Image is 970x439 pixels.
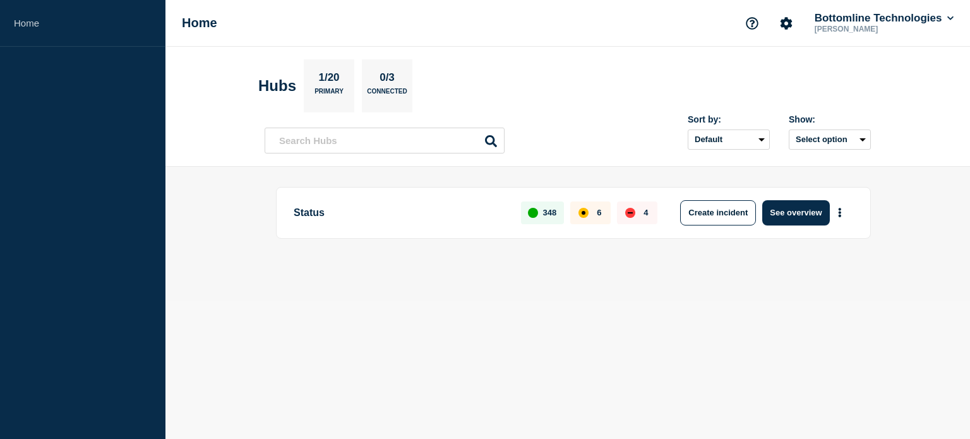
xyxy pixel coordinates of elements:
[680,200,756,226] button: Create incident
[773,10,799,37] button: Account settings
[812,25,943,33] p: [PERSON_NAME]
[832,201,848,224] button: More actions
[688,129,770,150] select: Sort by
[258,77,296,95] h2: Hubs
[265,128,505,153] input: Search Hubs
[314,71,344,88] p: 1/20
[789,129,871,150] button: Select option
[812,12,956,25] button: Bottomline Technologies
[294,200,506,226] p: Status
[367,88,407,101] p: Connected
[375,71,400,88] p: 0/3
[644,208,648,217] p: 4
[688,114,770,124] div: Sort by:
[739,10,765,37] button: Support
[578,208,589,218] div: affected
[625,208,635,218] div: down
[543,208,557,217] p: 348
[789,114,871,124] div: Show:
[314,88,344,101] p: Primary
[597,208,601,217] p: 6
[182,16,217,30] h1: Home
[528,208,538,218] div: up
[762,200,829,226] button: See overview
